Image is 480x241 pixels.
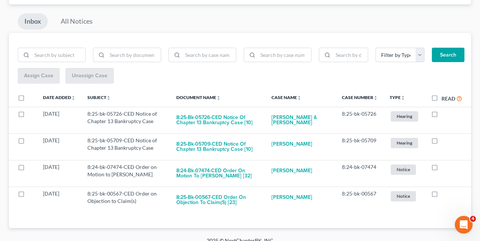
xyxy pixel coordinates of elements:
[54,13,99,30] a: All Notices
[18,13,48,30] a: Inbox
[390,163,419,176] a: Notice
[333,48,368,62] input: Search by date
[336,107,384,133] td: 8:25-bk-05726
[37,133,81,160] td: [DATE]
[271,190,312,205] a: [PERSON_NAME]
[37,187,81,213] td: [DATE]
[373,96,378,100] i: unfold_more
[37,107,81,133] td: [DATE]
[390,95,405,100] a: Typeunfold_more
[107,48,160,62] input: Search by document name
[342,95,378,100] a: Case Numberunfold_more
[176,95,221,100] a: Document Nameunfold_more
[81,107,170,133] td: 8:25-bk-05726-CED Notice of Chapter 13 Bankruptcy Case
[336,160,384,187] td: 8:24-bk-07474
[336,187,384,213] td: 8:25-bk-00567
[336,133,384,160] td: 8:25-bk-05709
[176,190,260,210] button: 8:25-bk-00567-CED Order on Objection to Claim(s) [23]
[37,160,81,187] td: [DATE]
[81,187,170,213] td: 8:25-bk-00567-CED Order on Objection to Claim(s)
[183,48,236,62] input: Search by case name
[176,110,260,130] button: 8:25-bk-05726-CED Notice of Chapter 13 Bankruptcy Case [10]
[216,96,221,100] i: unfold_more
[390,137,419,149] a: Hearing
[470,216,476,222] span: 4
[271,137,312,152] a: [PERSON_NAME]
[106,96,111,100] i: unfold_more
[32,48,85,62] input: Search by subject
[71,96,76,100] i: unfold_more
[271,110,330,130] a: [PERSON_NAME] & [PERSON_NAME]
[43,95,76,100] a: Date Addedunfold_more
[81,160,170,187] td: 8:24-bk-07474-CED Order on Motion to [PERSON_NAME]
[432,48,464,62] button: Search
[391,111,418,121] span: Hearing
[271,163,312,178] a: [PERSON_NAME]
[391,164,416,174] span: Notice
[297,96,301,100] i: unfold_more
[455,216,473,234] iframe: Intercom live chat
[390,110,419,122] a: Hearing
[87,95,111,100] a: Subjectunfold_more
[81,133,170,160] td: 8:25-bk-05709-CED Notice of Chapter 13 Bankruptcy Case
[391,191,416,201] span: Notice
[441,95,455,102] label: Read
[390,190,419,202] a: Notice
[176,163,260,183] button: 8:24-bk-07474-CED Order on Motion to [PERSON_NAME] [32]
[401,96,405,100] i: unfold_more
[271,95,301,100] a: Case Nameunfold_more
[391,138,418,148] span: Hearing
[176,137,260,157] button: 8:25-bk-05709-CED Notice of Chapter 13 Bankruptcy Case [10]
[258,48,311,62] input: Search by case number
